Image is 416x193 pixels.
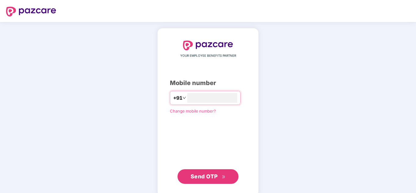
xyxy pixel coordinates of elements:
button: Send OTPdouble-right [178,169,238,184]
span: double-right [222,175,226,179]
div: Mobile number [170,78,246,88]
span: Send OTP [191,173,218,180]
img: logo [6,7,56,16]
a: Change mobile number? [170,109,216,113]
span: +91 [173,94,182,102]
span: down [182,96,186,100]
span: YOUR EMPLOYEE BENEFITS PARTNER [180,53,236,58]
img: logo [183,41,233,50]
